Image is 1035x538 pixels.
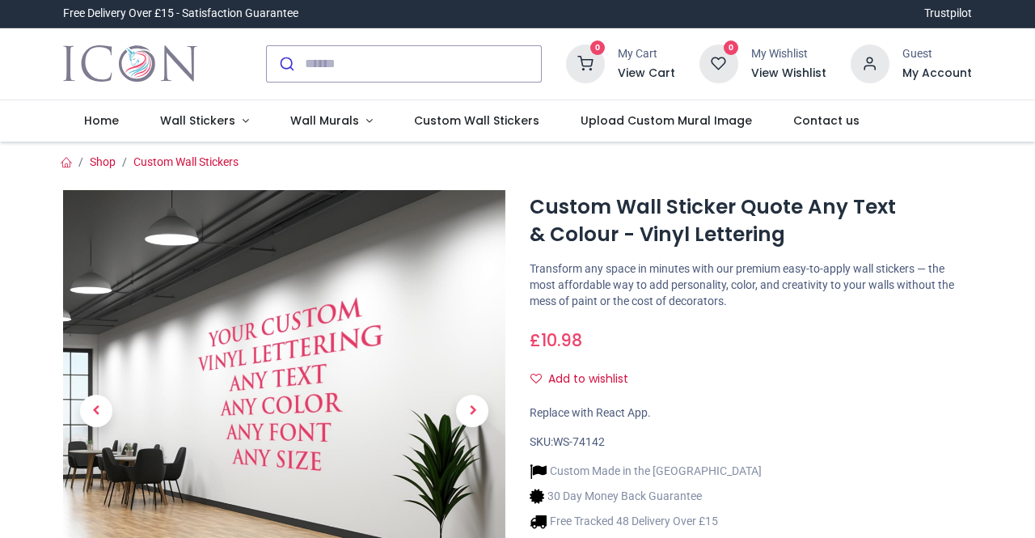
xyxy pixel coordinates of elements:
h1: Custom Wall Sticker Quote Any Text & Colour - Vinyl Lettering [530,193,972,249]
button: Add to wishlistAdd to wishlist [530,366,642,393]
a: Trustpilot [924,6,972,22]
a: Shop [90,155,116,168]
span: Custom Wall Stickers [414,112,539,129]
a: View Cart [618,66,675,82]
a: Custom Wall Stickers [133,155,239,168]
a: My Account [902,66,972,82]
p: Transform any space in minutes with our premium easy-to-apply wall stickers — the most affordable... [530,261,972,309]
span: Upload Custom Mural Image [581,112,752,129]
div: Free Delivery Over £15 - Satisfaction Guarantee [63,6,298,22]
div: My Wishlist [751,46,826,62]
li: Free Tracked 48 Delivery Over £15 [530,513,762,530]
a: 0 [566,56,605,69]
span: 10.98 [541,328,582,352]
button: Submit [267,46,305,82]
a: 0 [699,56,738,69]
i: Add to wishlist [530,373,542,384]
img: Icon Wall Stickers [63,41,196,87]
span: Contact us [793,112,860,129]
sup: 0 [724,40,739,56]
div: SKU: [530,434,972,451]
span: WS-74142 [553,435,605,448]
div: Guest [902,46,972,62]
span: Home [84,112,119,129]
li: 30 Day Money Back Guarantee [530,488,762,505]
div: My Cart [618,46,675,62]
a: Logo of Icon Wall Stickers [63,41,196,87]
span: Previous [80,395,112,427]
span: Wall Murals [290,112,359,129]
li: Custom Made in the [GEOGRAPHIC_DATA] [530,463,762,480]
a: Wall Murals [269,100,393,142]
span: Next [456,395,488,427]
a: View Wishlist [751,66,826,82]
span: Wall Stickers [160,112,235,129]
span: £ [530,328,582,352]
div: Replace with React App. [530,405,972,422]
sup: 0 [590,40,606,56]
a: Wall Stickers [140,100,270,142]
